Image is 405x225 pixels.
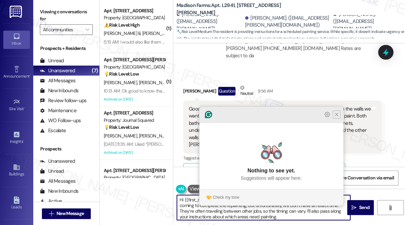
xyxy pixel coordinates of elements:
[104,30,142,36] span: [PERSON_NAME] Iii
[183,84,382,101] div: [PERSON_NAME]
[85,27,89,32] i: 
[40,127,66,134] div: Escalate
[177,29,212,34] strong: 🔧 Risk Level: Medium
[3,31,30,49] a: Inbox
[104,110,165,116] div: Apt. [STREET_ADDRESS]
[189,106,371,148] div: Good morning [PERSON_NAME]! We had to leave. So I placed blue tape on the walls we want painted. ...
[42,208,91,219] button: New Message
[335,174,394,181] span: Share Conversation via email
[104,56,165,63] div: Apt. [STREET_ADDRESS][PERSON_NAME]
[40,178,75,185] div: All Messages
[40,77,75,84] div: All Messages
[139,80,172,86] span: [PERSON_NAME]
[40,117,81,124] div: WO Follow-ups
[104,117,165,124] div: Property: Journal Squared
[388,205,393,210] i: 
[104,39,366,45] div: 5:13 AM: I would also like them to find the package that was delivered. ASAP. They scanned it in ...
[256,88,273,95] div: 9:56 AM
[40,198,62,205] div: Active
[40,7,93,24] label: Viewing conversations for
[40,188,78,195] div: New Inbounds
[351,205,356,210] i: 
[333,11,400,32] div: [PERSON_NAME]. ([EMAIL_ADDRESS][DOMAIN_NAME])
[239,84,254,98] div: Neutral
[104,14,165,21] div: Property: [GEOGRAPHIC_DATA]
[142,30,176,36] span: [PERSON_NAME]
[177,2,310,16] b: Madison Farms: Apt. L2941, [STREET_ADDRESS][PERSON_NAME]
[104,133,139,139] span: [PERSON_NAME]
[104,174,165,181] div: Property: [GEOGRAPHIC_DATA]
[33,45,99,52] div: Prospects + Residents
[104,7,165,14] div: Apt. [STREET_ADDRESS]
[40,158,75,165] div: Unanswered
[347,200,374,215] button: Send
[3,129,30,147] a: Insights •
[359,204,369,211] span: Send
[57,210,84,217] span: New Message
[30,73,31,78] span: •
[90,66,99,76] div: (7)
[3,161,30,179] a: Buildings
[24,106,25,110] span: •
[139,133,174,139] span: [PERSON_NAME]
[177,11,243,32] div: [PERSON_NAME]. ([EMAIL_ADDRESS][DOMAIN_NAME])
[331,170,398,185] button: Share Conversation via email
[104,64,165,71] div: Property: [GEOGRAPHIC_DATA]
[3,194,30,212] a: Leads
[177,195,350,220] textarea: To enrich screen reader interactions, please activate Accessibility in Grammarly extension settings
[40,67,75,74] div: Unanswered
[104,124,139,130] strong: 💡 Risk Level: Low
[43,24,82,35] input: All communities
[103,95,166,104] div: Archived on [DATE]
[226,24,372,59] div: ResiDesk escalation reply -> We don’t have an exact time. They often are traveling from other job...
[104,80,139,86] span: [PERSON_NAME]
[40,107,76,114] div: Maintenance
[104,167,165,174] div: Apt. [STREET_ADDRESS][PERSON_NAME]
[104,71,139,77] strong: 💡 Risk Level: Low
[104,88,176,94] div: 10:13 AM: Ok good to know thank you!
[23,138,24,143] span: •
[40,168,64,175] div: Unread
[103,148,166,157] div: Archived on [DATE]
[40,57,64,64] div: Unread
[104,22,140,28] strong: ⚠️ Risk Level: High
[40,97,86,104] div: Review follow-ups
[33,145,99,152] div: Prospects
[245,15,332,29] div: [PERSON_NAME]. ([EMAIL_ADDRESS][PERSON_NAME][DOMAIN_NAME])
[218,87,236,95] div: Question
[49,211,54,216] i: 
[177,28,405,43] span: : The resident is providing instructions for a scheduled painting service. While specific, it doe...
[3,96,30,114] a: Site Visit •
[183,153,382,163] div: Tagged as:
[10,6,23,18] img: ResiDesk Logo
[40,87,78,94] div: New Inbounds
